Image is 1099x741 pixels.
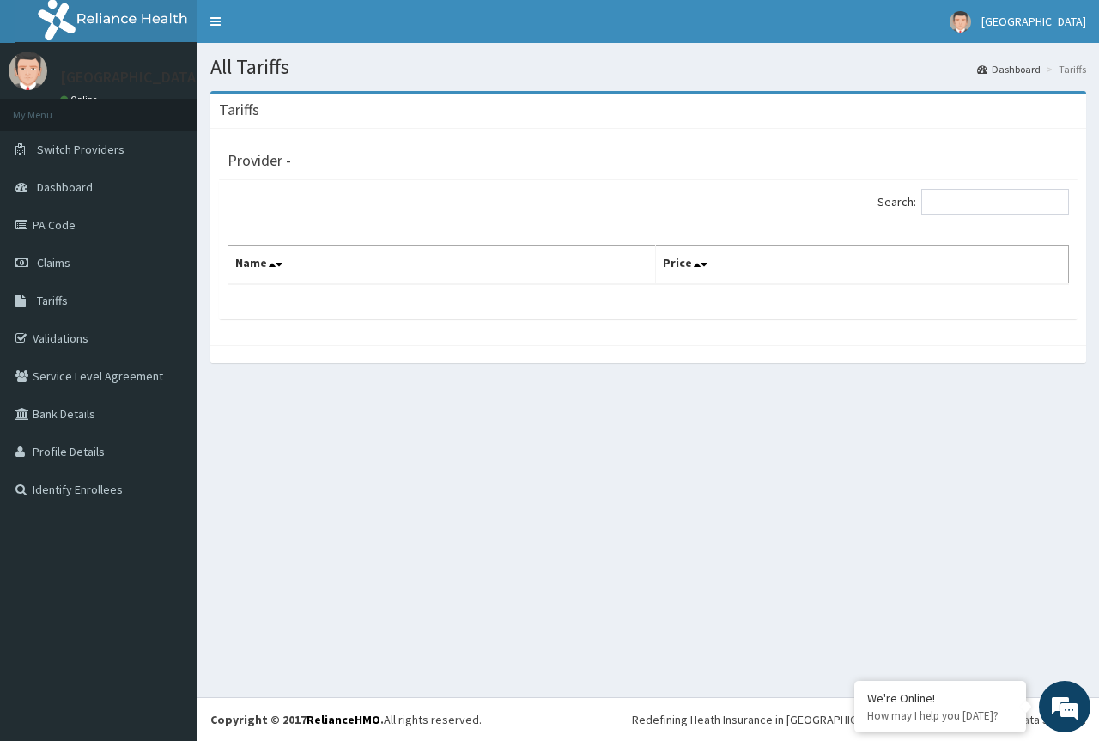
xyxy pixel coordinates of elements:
h3: Tariffs [219,102,259,118]
a: Dashboard [977,62,1041,76]
div: Chat with us now [89,96,288,118]
label: Search: [877,189,1069,215]
div: Redefining Heath Insurance in [GEOGRAPHIC_DATA] using Telemedicine and Data Science! [632,711,1086,728]
textarea: Type your message and hit 'Enter' [9,469,327,529]
span: Claims [37,255,70,270]
p: [GEOGRAPHIC_DATA] [60,70,202,85]
span: Dashboard [37,179,93,195]
img: User Image [9,52,47,90]
div: We're Online! [867,690,1013,706]
input: Search: [921,189,1069,215]
span: [GEOGRAPHIC_DATA] [981,14,1086,29]
a: RelianceHMO [307,712,380,727]
th: Name [228,246,656,285]
footer: All rights reserved. [197,697,1099,741]
span: Switch Providers [37,142,124,157]
span: We're online! [100,216,237,390]
strong: Copyright © 2017 . [210,712,384,727]
img: User Image [950,11,971,33]
h1: All Tariffs [210,56,1086,78]
li: Tariffs [1042,62,1086,76]
th: Price [656,246,1069,285]
span: Tariffs [37,293,68,308]
div: Minimize live chat window [282,9,323,50]
a: Online [60,94,101,106]
h3: Provider - [228,153,291,168]
p: How may I help you today? [867,708,1013,723]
